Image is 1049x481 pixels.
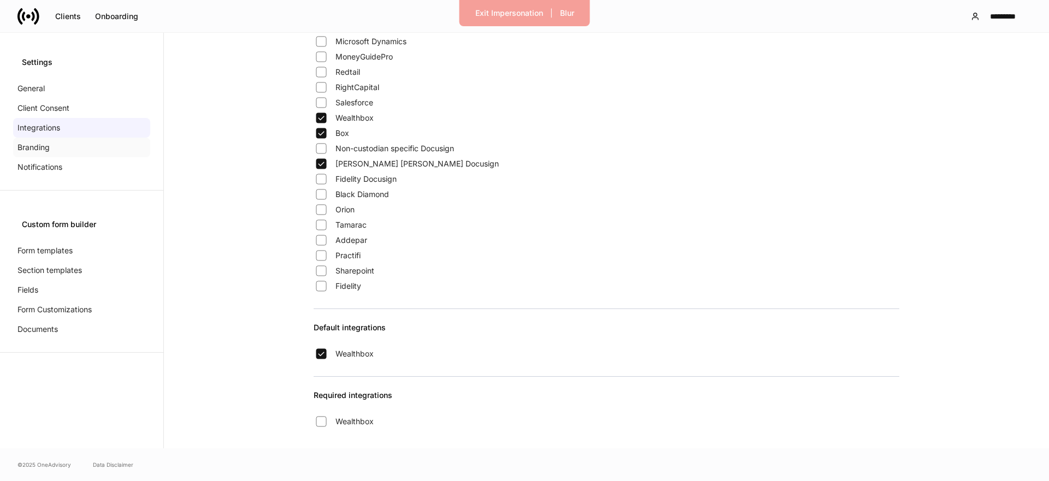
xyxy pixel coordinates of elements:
[335,235,367,246] span: Addepar
[13,300,150,319] a: Form Customizations
[335,82,379,93] span: RightCapital
[335,281,361,292] span: Fidelity
[335,219,367,230] span: Tamarac
[93,460,133,469] a: Data Disclaimer
[55,13,81,20] div: Clients
[17,245,73,256] p: Form templates
[17,142,50,153] p: Branding
[13,280,150,300] a: Fields
[13,118,150,138] a: Integrations
[95,13,138,20] div: Onboarding
[335,97,373,108] span: Salesforce
[335,67,360,78] span: Redtail
[17,265,82,276] p: Section templates
[17,122,60,133] p: Integrations
[17,103,69,114] p: Client Consent
[335,189,389,200] span: Black Diamond
[13,138,150,157] a: Branding
[13,98,150,118] a: Client Consent
[335,143,454,154] span: Non-custodian specific Docusign
[22,57,142,68] div: Settings
[335,128,349,139] span: Box
[335,158,499,169] span: [PERSON_NAME] [PERSON_NAME] Docusign
[335,204,355,215] span: Orion
[560,9,574,17] div: Blur
[468,4,550,22] button: Exit Impersonation
[335,51,393,62] span: MoneyGuidePro
[335,36,406,47] span: Microsoft Dynamics
[17,83,45,94] p: General
[335,348,374,359] span: Wealthbox
[335,250,361,261] span: Practifi
[13,260,150,280] a: Section templates
[48,8,88,25] button: Clients
[88,8,145,25] button: Onboarding
[17,284,38,295] p: Fields
[475,9,543,17] div: Exit Impersonation
[17,304,92,315] p: Form Customizations
[553,4,581,22] button: Blur
[335,174,397,185] span: Fidelity Docusign
[17,162,62,173] p: Notifications
[335,416,374,427] span: Wealthbox
[335,265,374,276] span: Sharepoint
[335,112,374,123] span: Wealthbox
[17,324,58,335] p: Documents
[17,460,71,469] span: © 2025 OneAdvisory
[22,219,142,230] div: Custom form builder
[13,79,150,98] a: General
[314,322,899,346] div: Default integrations
[13,241,150,260] a: Form templates
[13,319,150,339] a: Documents
[314,390,899,414] div: Required integrations
[13,157,150,177] a: Notifications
